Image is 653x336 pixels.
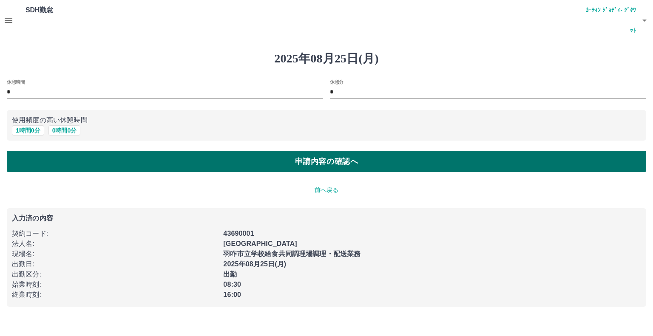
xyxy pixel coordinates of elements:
button: 申請内容の確認へ [7,151,646,172]
p: 法人名 : [12,239,218,249]
h1: 2025年08月25日(月) [7,51,646,66]
label: 休憩分 [330,79,344,85]
p: 終業時刻 : [12,290,218,300]
p: 使用頻度の高い休憩時間 [12,115,641,125]
p: 始業時刻 : [12,280,218,290]
b: [GEOGRAPHIC_DATA] [223,240,297,247]
b: 43690001 [223,230,254,237]
b: 16:00 [223,291,241,298]
p: 出勤日 : [12,259,218,269]
button: 0時間0分 [48,125,81,136]
b: 羽咋市立学校給食共同調理場調理・配送業務 [223,250,361,257]
b: 08:30 [223,281,241,288]
p: 入力済の内容 [12,215,641,222]
p: 契約コード : [12,229,218,239]
button: 1時間0分 [12,125,44,136]
p: 出勤区分 : [12,269,218,280]
b: 出勤 [223,271,237,278]
label: 休憩時間 [7,79,25,85]
p: 現場名 : [12,249,218,259]
b: 2025年08月25日(月) [223,260,286,268]
p: 前へ戻る [7,186,646,195]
